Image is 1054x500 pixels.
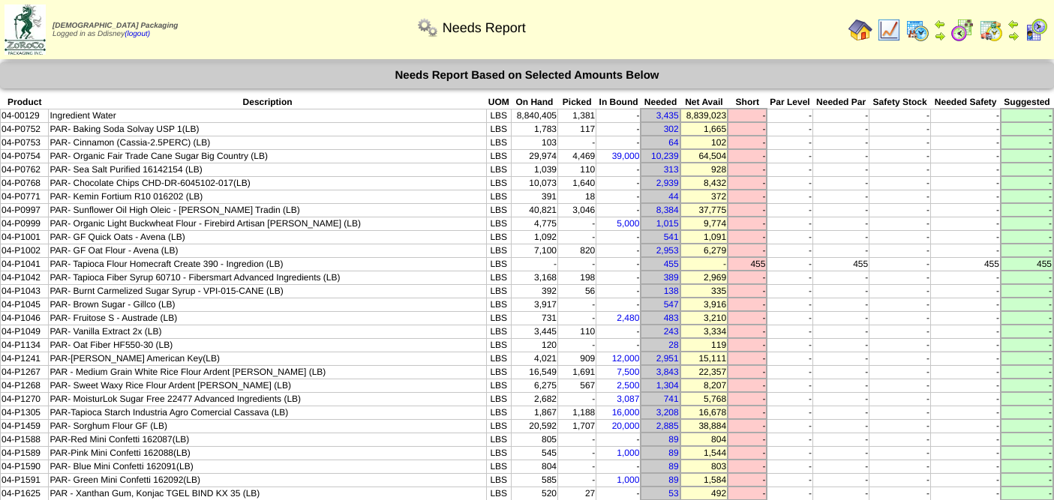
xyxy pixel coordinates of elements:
td: 04-00129 [1,109,49,122]
td: 04-P0999 [1,217,49,230]
td: PAR- Cinnamon (Cassia-2.5PERC) (LB) [49,136,486,149]
td: 18 [558,190,596,203]
td: - [767,230,812,244]
td: - [1001,244,1053,257]
td: - [767,217,812,230]
td: - [728,149,767,163]
a: 302 [664,124,679,134]
a: 12,000 [612,353,640,364]
td: 8,840,405 [511,109,557,122]
td: 04-P1002 [1,244,49,257]
a: 547 [664,299,679,310]
td: 455 [1001,257,1053,271]
td: - [930,176,1001,190]
td: - [869,122,931,136]
td: 110 [558,325,596,338]
td: - [767,311,812,325]
a: 1,015 [656,218,679,229]
td: - [930,338,1001,352]
a: 89 [668,448,678,458]
td: - [596,244,641,257]
img: calendarcustomer.gif [1024,18,1048,42]
td: PAR- Organic Light Buckwheat Flour - Firebird Artisan [PERSON_NAME] (LB) [49,217,486,230]
td: LBS [486,284,511,298]
th: Short [728,96,767,109]
td: 3,917 [511,298,557,311]
td: - [767,284,812,298]
td: 1,381 [558,109,596,122]
td: - [596,190,641,203]
span: Logged in as Ddisney [53,22,178,38]
td: 04-P1001 [1,230,49,244]
td: 391 [511,190,557,203]
td: LBS [486,230,511,244]
td: - [767,298,812,311]
td: 372 [680,190,728,203]
td: - [869,271,931,284]
td: LBS [486,244,511,257]
th: In Bound [596,96,641,109]
td: PAR- Brown Sugar - Gillco (LB) [49,298,486,311]
td: - [1001,298,1053,311]
td: 4,469 [558,149,596,163]
td: 4,775 [511,217,557,230]
td: PAR- Burnt Carmelized Sugar Syrup - VPI-015-CANE (LB) [49,284,486,298]
td: - [596,122,641,136]
th: Suggested [1001,96,1053,109]
td: 103 [511,136,557,149]
td: - [869,217,931,230]
td: 3,168 [511,271,557,284]
td: 1,039 [511,163,557,176]
td: - [728,230,767,244]
td: 04-P0768 [1,176,49,190]
a: 89 [668,475,678,485]
th: Needed Par [813,96,869,109]
td: 1,091 [680,230,728,244]
a: 3,087 [617,394,639,404]
td: - [728,284,767,298]
td: - [596,109,641,122]
td: 120 [511,338,557,352]
td: 455 [728,257,767,271]
td: 04-P1041 [1,257,49,271]
td: LBS [486,149,511,163]
td: - [596,257,641,271]
td: PAR- Chocolate Chips CHD-DR-6045102-017(LB) [49,176,486,190]
img: arrowright.gif [1007,30,1019,42]
td: - [813,203,869,217]
td: LBS [486,271,511,284]
td: - [767,338,812,352]
th: Safety Stock [869,96,931,109]
td: 7,100 [511,244,557,257]
td: 3,916 [680,298,728,311]
td: PAR- Sunflower Oil High Oleic - [PERSON_NAME] Tradin (LB) [49,203,486,217]
td: LBS [486,257,511,271]
a: 313 [664,164,679,175]
td: 6,279 [680,244,728,257]
td: - [1001,311,1053,325]
td: 9,774 [680,217,728,230]
a: 3,843 [656,367,679,377]
a: 389 [664,272,679,283]
td: 29,974 [511,149,557,163]
td: PAR- Kemin Fortium R10 016202 (LB) [49,190,486,203]
td: - [728,163,767,176]
td: - [1001,203,1053,217]
td: - [813,122,869,136]
td: 198 [558,271,596,284]
td: - [1001,176,1053,190]
a: 2,939 [656,178,679,188]
td: 40,821 [511,203,557,217]
td: 3,046 [558,203,596,217]
td: - [813,163,869,176]
td: 110 [558,163,596,176]
td: - [930,325,1001,338]
td: - [930,136,1001,149]
a: 2,500 [617,380,639,391]
a: 5,000 [617,218,639,229]
td: - [596,271,641,284]
th: Needed Safety [930,96,1001,109]
td: - [813,136,869,149]
a: 3,435 [656,110,679,121]
td: - [869,163,931,176]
